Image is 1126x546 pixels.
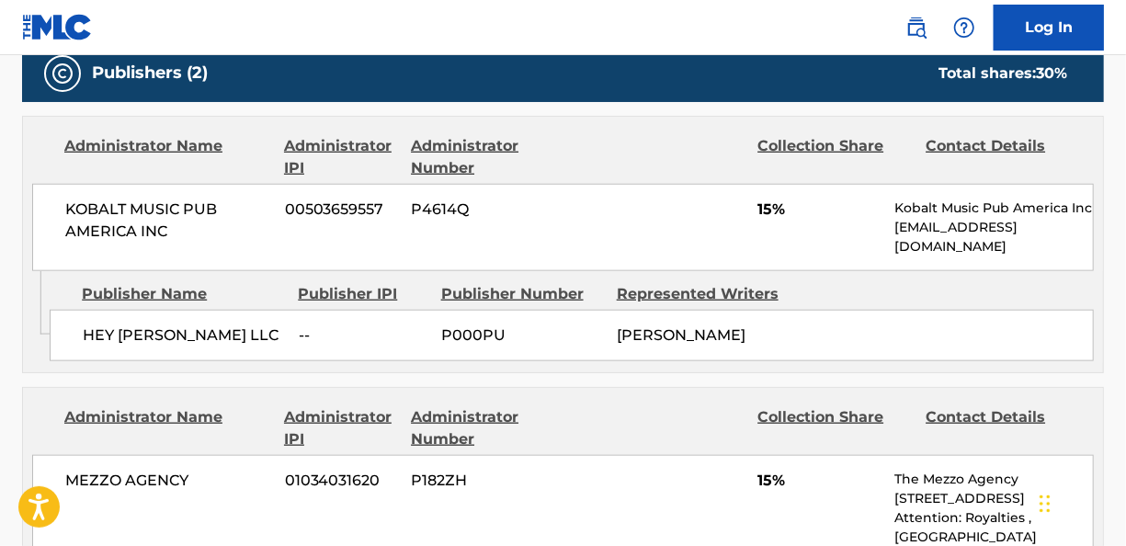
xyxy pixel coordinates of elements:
span: P182ZH [412,470,566,492]
div: Publisher IPI [298,283,427,305]
img: Publishers [51,63,74,85]
img: search [905,17,927,39]
div: Administrator Number [411,135,565,179]
span: -- [299,324,427,347]
div: Collection Share [757,135,912,179]
span: MEZZO AGENCY [65,470,271,492]
span: 01034031620 [285,470,398,492]
h5: Publishers (2) [92,63,208,84]
img: help [953,17,975,39]
div: Administrator Name [64,406,270,450]
a: Log In [994,5,1104,51]
p: The Mezzo Agency [894,470,1093,489]
div: Administrator IPI [284,135,397,179]
a: Public Search [898,9,935,46]
div: Contact Details [926,406,1080,450]
div: Administrator Name [64,135,270,179]
span: 00503659557 [285,199,398,221]
div: Administrator IPI [284,406,397,450]
span: 30 % [1036,64,1067,82]
img: MLC Logo [22,14,93,40]
iframe: Chat Widget [1034,458,1126,546]
p: Kobalt Music Pub America Inc [894,199,1093,218]
div: Administrator Number [411,406,565,450]
span: 15% [757,199,881,221]
div: Publisher Number [441,283,603,305]
div: Help [946,9,983,46]
span: HEY [PERSON_NAME] LLC [83,324,285,347]
span: [PERSON_NAME] [617,326,745,344]
p: [EMAIL_ADDRESS][DOMAIN_NAME] [894,218,1093,256]
span: P4614Q [412,199,566,221]
span: P000PU [441,324,603,347]
div: Drag [1040,476,1051,531]
div: Collection Share [757,406,912,450]
span: 15% [757,470,881,492]
div: Total shares: [938,63,1067,85]
div: Represented Writers [617,283,779,305]
span: KOBALT MUSIC PUB AMERICA INC [65,199,271,243]
p: [STREET_ADDRESS] Attention: Royalties , [894,489,1093,528]
div: Contact Details [926,135,1080,179]
div: Publisher Name [82,283,284,305]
